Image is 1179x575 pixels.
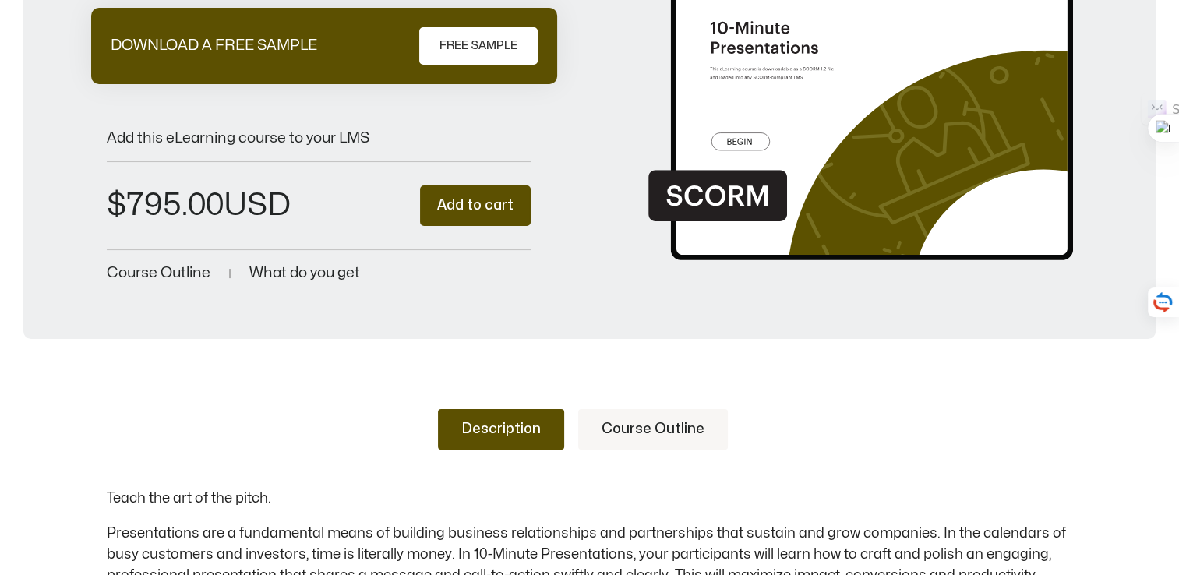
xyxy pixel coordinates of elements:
[249,266,360,280] a: What do you get
[420,185,531,227] button: Add to cart
[107,266,210,280] a: Course Outline
[107,488,1073,509] p: Teach the art of the pitch.
[419,27,538,65] a: FREE SAMPLE
[107,190,224,220] bdi: 795.00
[111,38,317,53] p: DOWNLOAD A FREE SAMPLE
[107,131,531,146] p: Add this eLearning course to your LMS
[438,409,564,450] a: Description
[439,37,517,55] span: FREE SAMPLE
[107,190,126,220] span: $
[578,409,728,450] a: Course Outline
